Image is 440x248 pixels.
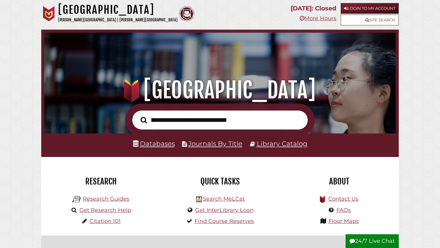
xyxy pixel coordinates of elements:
a: Library Catalog [257,140,307,148]
a: FAQs [336,207,351,213]
a: Login to My Account [341,3,399,14]
a: Search MeLCat [203,195,245,202]
a: Find Course Reserves [195,218,254,224]
a: Contact Us [328,195,358,202]
a: Journals By Title [188,140,242,148]
button: Search [137,115,150,125]
img: Calvin University [41,6,57,21]
a: Citation 101 [90,218,121,224]
a: Site Search [341,15,399,25]
h2: Quick Tasks [165,176,275,187]
img: Hekman Library Logo [72,195,81,204]
h2: About [284,176,394,187]
a: Floor Maps [328,218,359,224]
a: More Hours [300,15,336,22]
a: Research Guides [83,195,129,202]
a: Get Research Help [79,207,131,213]
i: Search [141,116,147,123]
a: Databases [133,140,175,148]
p: [DATE]: Closed [291,3,336,14]
img: Calvin Theological Seminary [179,6,194,21]
h1: [GEOGRAPHIC_DATA] [51,77,389,104]
a: Get InterLibrary Loan [195,207,254,213]
h2: Research [46,176,156,187]
h1: [GEOGRAPHIC_DATA] [58,3,178,16]
p: [PERSON_NAME][GEOGRAPHIC_DATA] | [PERSON_NAME][GEOGRAPHIC_DATA] [58,16,178,24]
img: Hekman Library Logo [196,196,202,202]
